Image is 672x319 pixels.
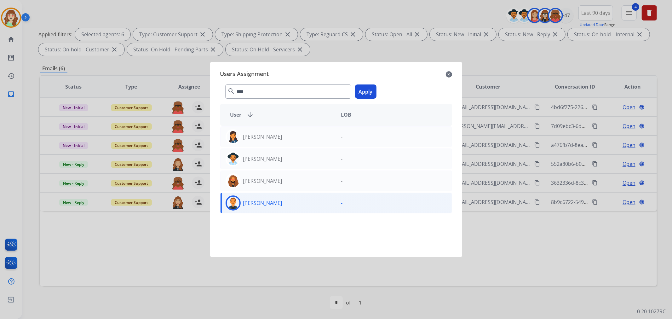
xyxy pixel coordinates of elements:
p: [PERSON_NAME] [243,177,282,185]
p: - [341,199,343,207]
span: LOB [341,111,352,119]
p: [PERSON_NAME] [243,199,282,207]
p: [PERSON_NAME] [243,133,282,141]
span: Users Assignment [220,69,269,79]
mat-icon: search [228,87,235,95]
p: [PERSON_NAME] [243,155,282,163]
mat-icon: close [446,71,452,78]
p: - [341,133,343,141]
button: Apply [355,84,376,99]
div: User [225,111,336,119]
p: - [341,177,343,185]
p: - [341,155,343,163]
mat-icon: arrow_downward [247,111,254,119]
